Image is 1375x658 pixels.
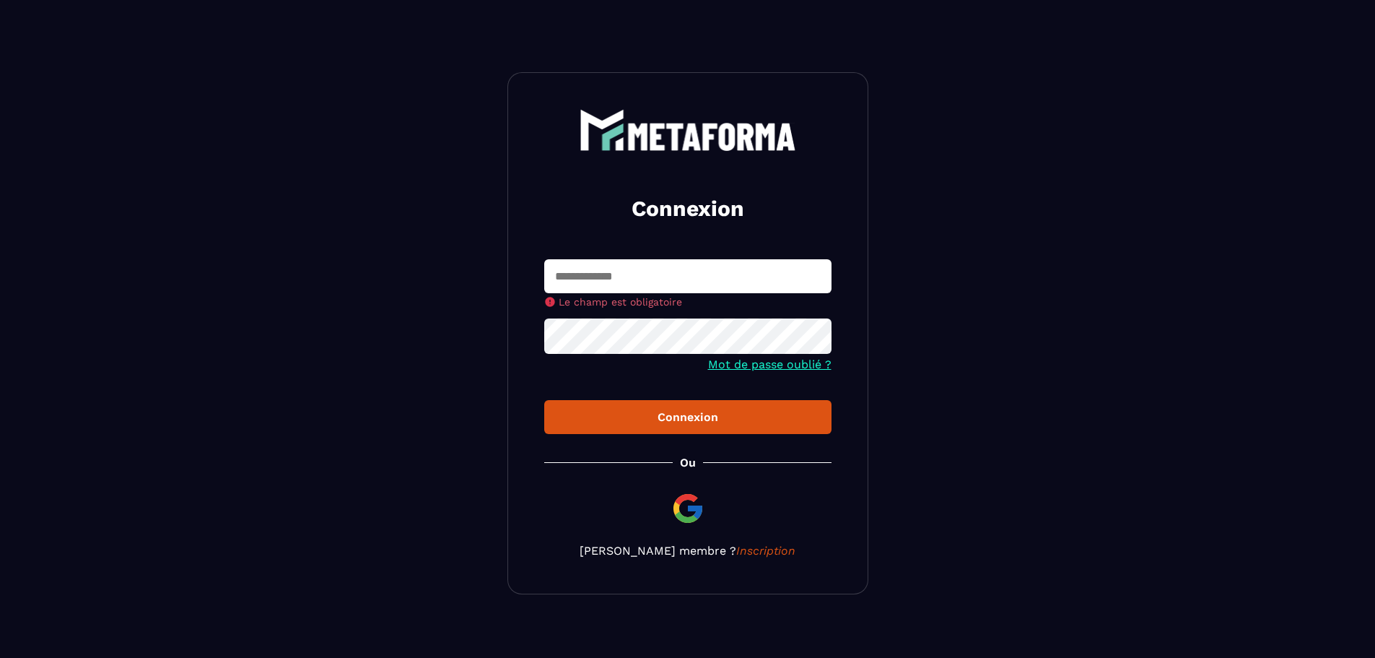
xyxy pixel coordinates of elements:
[708,358,831,371] a: Mot de passe oublié ?
[556,410,820,424] div: Connexion
[544,109,831,151] a: logo
[680,456,696,469] p: Ou
[562,194,814,223] h2: Connexion
[544,544,831,558] p: [PERSON_NAME] membre ?
[559,296,682,308] span: Le champ est obligatoire
[580,109,796,151] img: logo
[736,544,795,558] a: Inscription
[544,400,831,434] button: Connexion
[671,491,705,526] img: google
